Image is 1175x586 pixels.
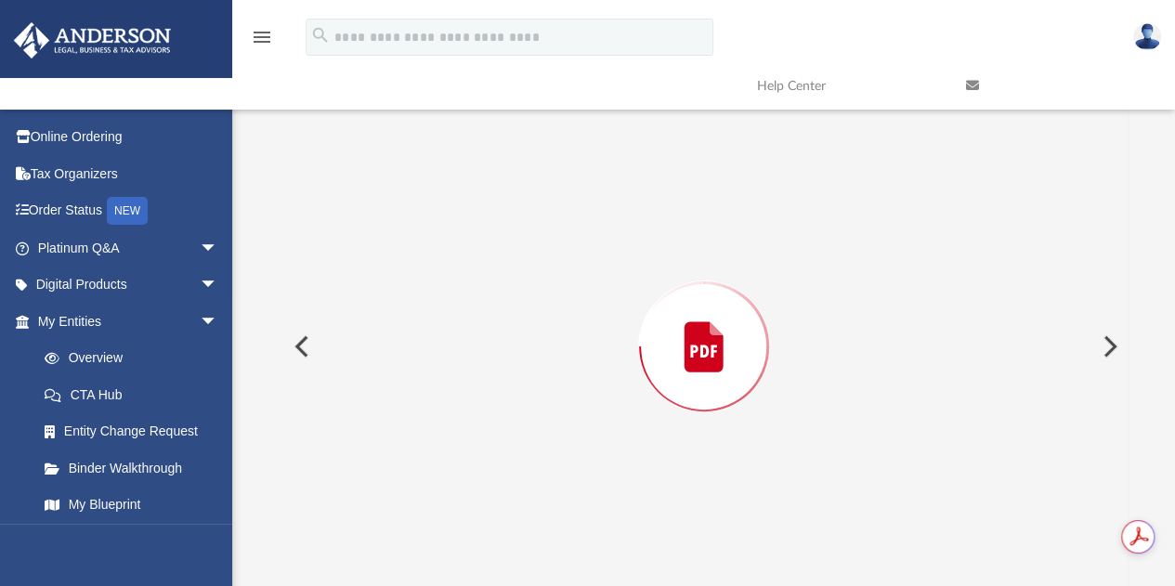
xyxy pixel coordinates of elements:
[1133,23,1161,50] img: User Pic
[13,119,246,156] a: Online Ordering
[200,267,237,305] span: arrow_drop_down
[26,413,246,450] a: Entity Change Request
[8,22,176,59] img: Anderson Advisors Platinum Portal
[280,320,320,372] button: Previous File
[13,192,246,230] a: Order StatusNEW
[13,229,246,267] a: Platinum Q&Aarrow_drop_down
[251,35,273,48] a: menu
[26,449,246,487] a: Binder Walkthrough
[107,197,148,225] div: NEW
[13,303,246,340] a: My Entitiesarrow_drop_down
[26,340,246,377] a: Overview
[1088,320,1129,372] button: Next File
[13,155,246,192] a: Tax Organizers
[26,487,237,524] a: My Blueprint
[13,267,246,304] a: Digital Productsarrow_drop_down
[200,303,237,341] span: arrow_drop_down
[26,523,246,560] a: Tax Due Dates
[310,25,331,46] i: search
[251,26,273,48] i: menu
[200,229,237,267] span: arrow_drop_down
[743,49,952,123] a: Help Center
[26,376,246,413] a: CTA Hub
